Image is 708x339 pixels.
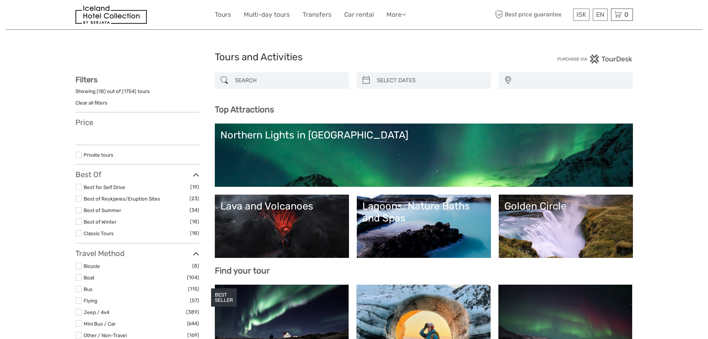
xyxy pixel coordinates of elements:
a: Lava and Volcanoes [220,200,343,252]
h3: Price [75,118,199,127]
span: Best price guarantee [494,9,571,21]
a: Boat [84,275,94,281]
div: Northern Lights in [GEOGRAPHIC_DATA] [220,129,627,141]
div: BEST SELLER [211,288,237,307]
a: Best of Reykjanes/Eruption Sites [84,196,160,202]
a: Multi-day tours [244,9,290,20]
a: Clear all filters [75,100,107,106]
b: Find your tour [215,266,270,276]
a: Transfers [303,9,332,20]
input: SELECT DATES [374,74,487,87]
a: Golden Circle [504,200,627,252]
span: (389) [186,308,199,316]
span: (57) [190,296,199,305]
a: Lagoons, Nature Baths and Spas [362,200,485,252]
span: 0 [623,11,630,18]
a: Car rental [344,9,374,20]
a: Best of Winter [84,219,116,225]
strong: Filters [75,75,97,84]
span: (104) [187,273,199,282]
a: Classic Tours [84,230,114,236]
div: Lagoons, Nature Baths and Spas [362,200,485,224]
a: Bicycle [84,263,100,269]
a: Best for Self Drive [84,184,125,190]
span: (115) [188,285,199,293]
a: Other / Non-Travel [84,332,127,338]
div: Golden Circle [504,200,627,212]
span: (34) [190,206,199,214]
a: Mini Bus / Car [84,321,116,327]
span: (23) [190,194,199,203]
a: Private tours [84,152,113,158]
h3: Travel Method [75,249,199,258]
h1: Tours and Activities [215,51,494,63]
span: (18) [190,229,199,237]
label: 18 [98,88,104,95]
b: Top Attractions [215,105,274,115]
img: 481-8f989b07-3259-4bb0-90ed-3da368179bdc_logo_small.jpg [75,6,147,24]
h3: Best Of [75,170,199,179]
a: Flying [84,298,97,304]
span: (8) [192,262,199,270]
div: EN [593,9,608,21]
span: (644) [187,319,199,328]
a: More [387,9,406,20]
a: Bus [84,286,93,292]
a: Northern Lights in [GEOGRAPHIC_DATA] [220,129,627,181]
a: Best of Summer [84,207,121,213]
span: (18) [190,217,199,226]
img: PurchaseViaTourDesk.png [557,54,633,64]
a: Jeep / 4x4 [84,309,109,315]
span: ISK [576,11,586,18]
label: 1754 [124,88,135,95]
div: Lava and Volcanoes [220,200,343,212]
span: (19) [190,183,199,191]
input: SEARCH [232,74,345,87]
a: Tours [215,9,231,20]
div: Showing ( ) out of ( ) tours [75,88,199,99]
